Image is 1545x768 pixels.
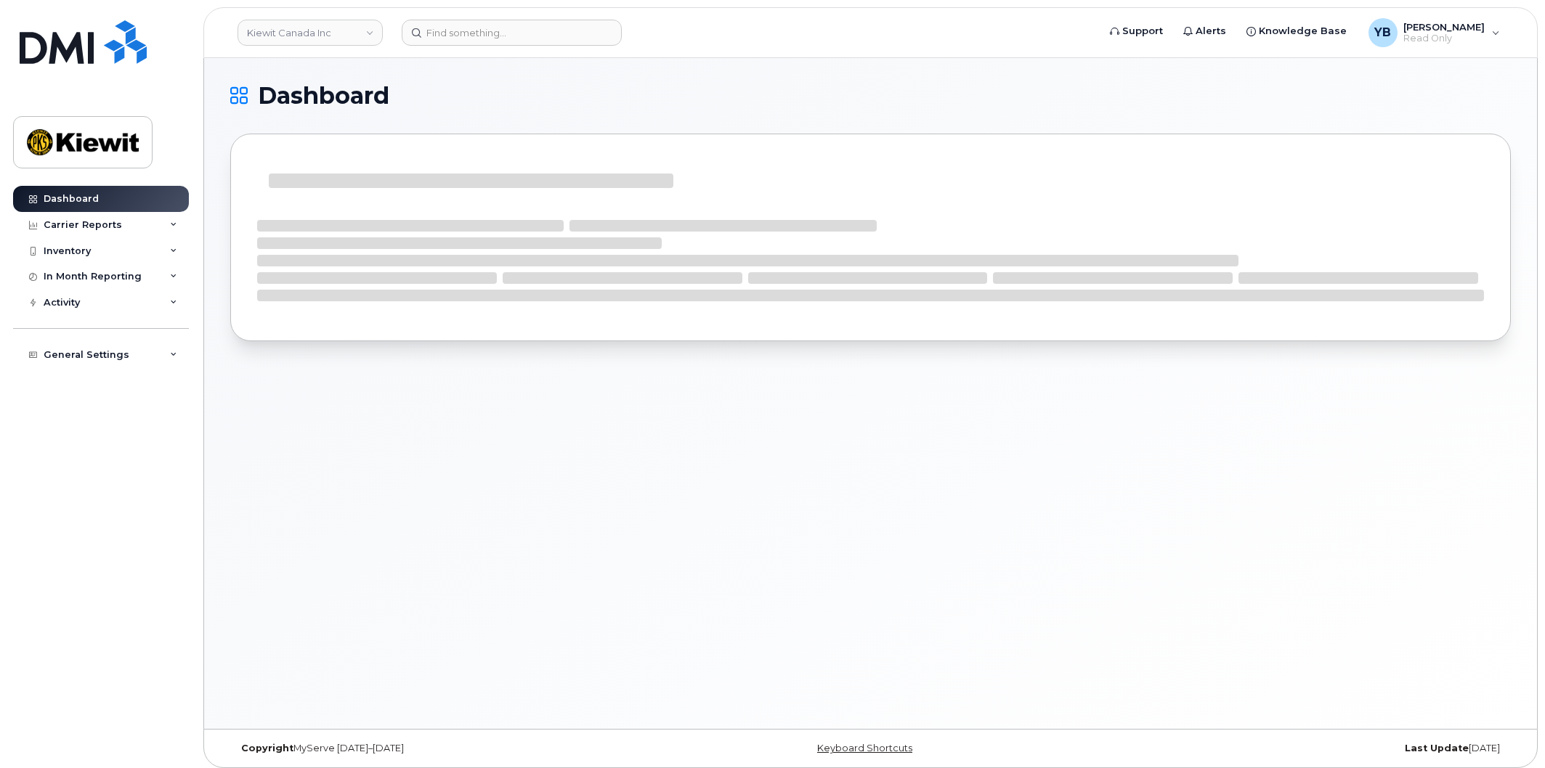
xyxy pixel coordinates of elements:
[230,743,657,754] div: MyServe [DATE]–[DATE]
[241,743,293,753] strong: Copyright
[1084,743,1511,754] div: [DATE]
[817,743,912,753] a: Keyboard Shortcuts
[1405,743,1469,753] strong: Last Update
[258,85,389,107] span: Dashboard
